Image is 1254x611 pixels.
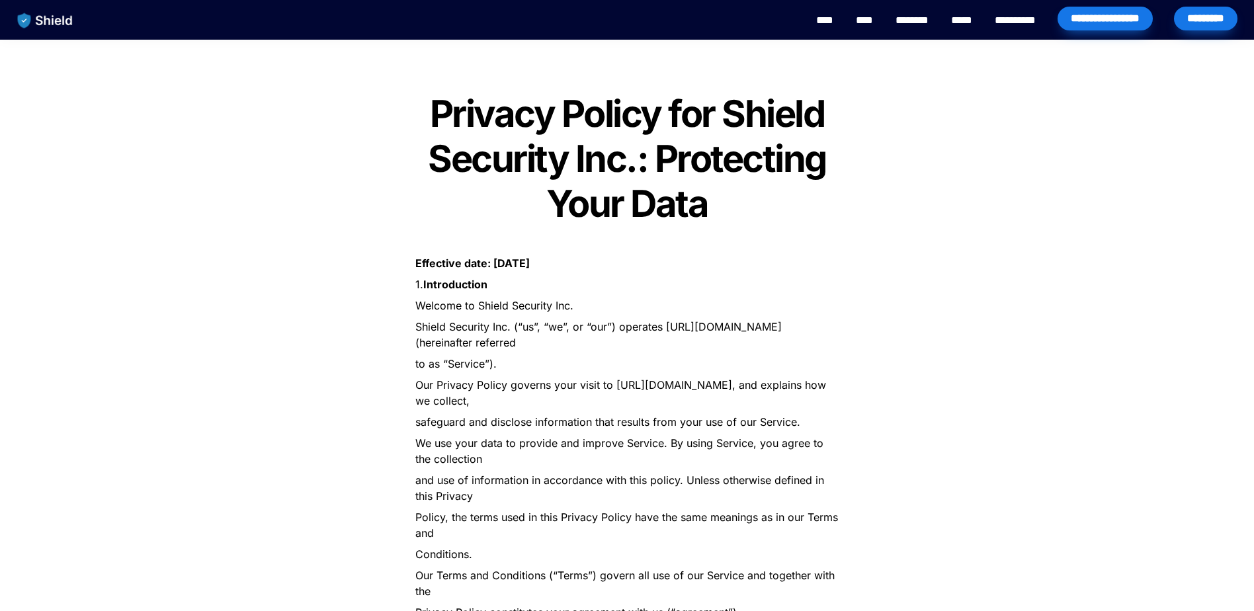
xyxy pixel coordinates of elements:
span: Our Privacy Policy governs your visit to [URL][DOMAIN_NAME], and explains how we collect, [415,378,829,407]
span: and use of information in accordance with this policy. Unless otherwise defined in this Privacy [415,473,827,503]
strong: Effective date: [DATE] [415,257,530,270]
img: website logo [11,7,79,34]
span: safeguard and disclose information that results from your use of our Service. [415,415,800,428]
strong: Privacy Policy for Shield Security Inc.: Protecting Your Data [428,91,833,226]
span: Our Terms and Conditions (“Terms”) govern all use of our Service and together with the [415,569,838,598]
strong: Introduction [423,278,487,291]
span: We use your data to provide and improve Service. By using Service, you agree to the collection [415,436,827,466]
span: Welcome to Shield Security Inc. [415,299,573,312]
span: Policy, the terms used in this Privacy Policy have the same meanings as in our Terms and [415,510,841,540]
span: 1. [415,278,423,291]
span: Shield Security Inc. (“us”, “we”, or “our”) operates [URL][DOMAIN_NAME] (hereinafter referred [415,320,785,349]
span: Conditions. [415,548,472,561]
span: to as “Service”). [415,357,497,370]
